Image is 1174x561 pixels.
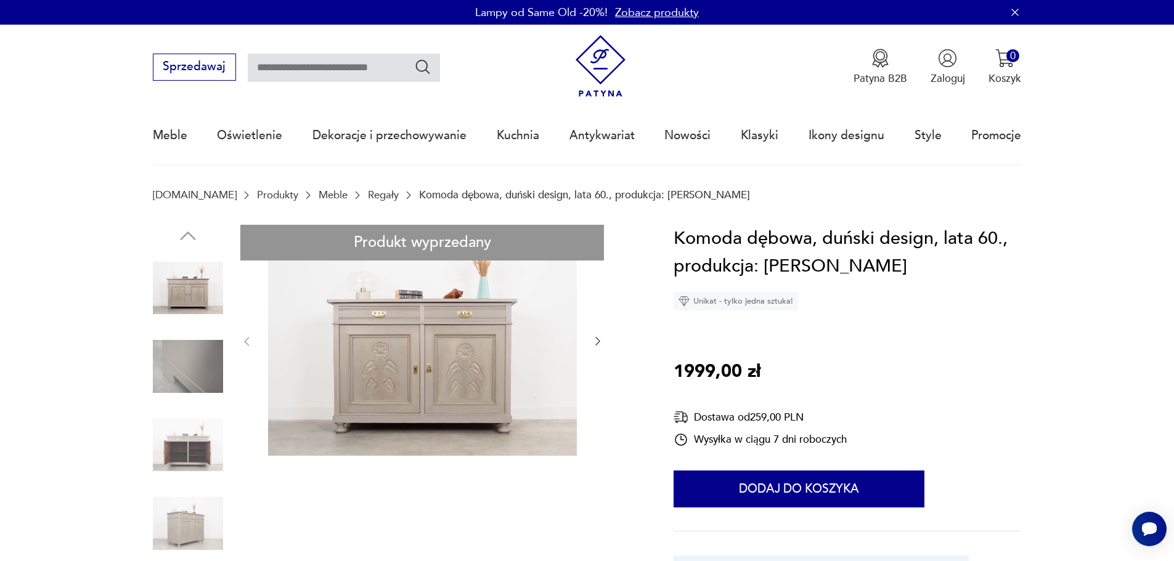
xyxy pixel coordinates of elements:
[419,189,750,201] p: Komoda dębowa, duński design, lata 60., produkcja: [PERSON_NAME]
[674,225,1021,281] h1: Komoda dębowa, duński design, lata 60., produkcja: [PERSON_NAME]
[674,292,798,310] div: Unikat - tylko jedna sztuka!
[1132,512,1167,546] iframe: Smartsupp widget button
[153,63,236,73] a: Sprzedawaj
[664,107,711,164] a: Nowości
[153,488,223,559] img: Zdjęcie produktu Komoda dębowa, duński design, lata 60., produkcja: Dania
[674,410,688,425] img: Ikona dostawy
[414,58,432,76] button: Szukaj
[268,225,577,456] img: Zdjęcie produktu Komoda dębowa, duński design, lata 60., produkcja: Dania
[368,189,399,201] a: Regały
[741,107,778,164] a: Klasyki
[674,432,847,447] div: Wysyłka w ciągu 7 dni roboczych
[153,189,237,201] a: [DOMAIN_NAME]
[153,253,223,323] img: Zdjęcie produktu Komoda dębowa, duński design, lata 60., produkcja: Dania
[153,410,223,480] img: Zdjęcie produktu Komoda dębowa, duński design, lata 60., produkcja: Dania
[674,410,847,425] div: Dostawa od 259,00 PLN
[995,49,1014,68] img: Ikona koszyka
[854,49,907,86] button: Patyna B2B
[153,107,187,164] a: Meble
[257,189,298,201] a: Produkty
[809,107,884,164] a: Ikony designu
[674,358,760,386] p: 1999,00 zł
[674,470,924,507] button: Dodaj do koszyka
[153,54,236,81] button: Sprzedawaj
[497,107,539,164] a: Kuchnia
[971,107,1021,164] a: Promocje
[312,107,467,164] a: Dekoracje i przechowywanie
[319,189,348,201] a: Meble
[989,71,1021,86] p: Koszyk
[854,71,907,86] p: Patyna B2B
[569,35,632,97] img: Patyna - sklep z meblami i dekoracjami vintage
[871,49,890,68] img: Ikona medalu
[153,331,223,402] img: Zdjęcie produktu Komoda dębowa, duński design, lata 60., produkcja: Dania
[217,107,282,164] a: Oświetlenie
[854,49,907,86] a: Ikona medaluPatyna B2B
[989,49,1021,86] button: 0Koszyk
[915,107,942,164] a: Style
[569,107,635,164] a: Antykwariat
[615,5,699,20] a: Zobacz produkty
[931,49,965,86] button: Zaloguj
[240,225,604,261] div: Produkt wyprzedany
[938,49,957,68] img: Ikonka użytkownika
[679,296,690,307] img: Ikona diamentu
[931,71,965,86] p: Zaloguj
[1006,49,1019,62] div: 0
[475,5,608,20] p: Lampy od Same Old -20%!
